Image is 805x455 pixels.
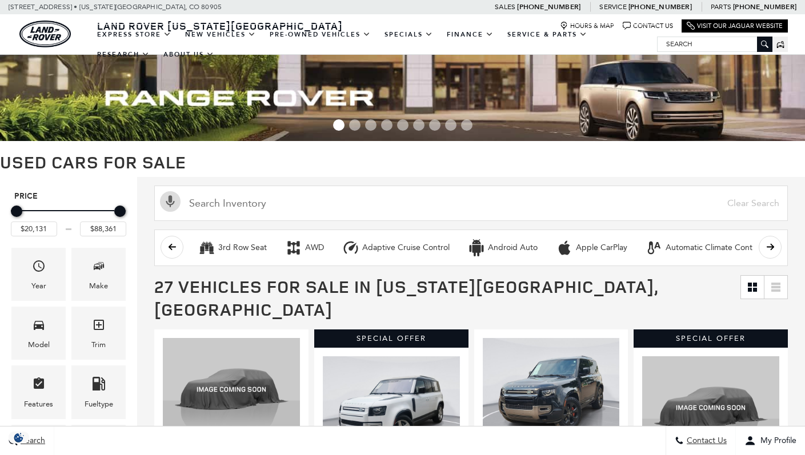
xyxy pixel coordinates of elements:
span: Model [32,315,46,339]
div: Android Auto [468,239,485,256]
div: Minimum Price [11,206,22,217]
input: Minimum [11,222,57,236]
div: Fueltype [85,398,113,410]
h5: Price [14,191,123,202]
span: Go to slide 8 [445,119,456,131]
div: Apple CarPlay [576,243,627,253]
button: Automatic Climate ControlAutomatic Climate Control [639,236,768,260]
span: Go to slide 3 [365,119,377,131]
div: ModelModel [11,307,66,360]
button: AWDAWD [279,236,330,260]
img: 2021 Land Rover Defender 90 X [483,338,620,441]
div: FueltypeFueltype [71,365,126,418]
a: land-rover [19,21,71,47]
div: Price [11,202,126,236]
div: Model [28,339,50,351]
div: Special Offer [314,329,468,348]
img: Land Rover [19,21,71,47]
div: Year [31,280,46,292]
div: FeaturesFeatures [11,365,66,418]
span: Go to slide 1 [333,119,345,131]
span: Go to slide 6 [413,119,424,131]
a: [STREET_ADDRESS] • [US_STATE][GEOGRAPHIC_DATA], CO 80905 [9,3,222,11]
span: Go to slide 9 [461,119,472,131]
nav: Main Navigation [90,25,657,65]
div: Adaptive Cruise Control [362,243,450,253]
span: 27 Vehicles for Sale in [US_STATE][GEOGRAPHIC_DATA], [GEOGRAPHIC_DATA] [154,275,658,321]
a: [PHONE_NUMBER] [628,2,692,11]
div: AWD [305,243,324,253]
a: Finance [440,25,500,45]
div: 3rd Row Seat [218,243,267,253]
span: Land Rover [US_STATE][GEOGRAPHIC_DATA] [97,19,343,33]
div: Automatic Climate Control [646,239,663,256]
button: Apple CarPlayApple CarPlay [550,236,634,260]
a: Hours & Map [560,22,614,30]
a: Service & Parts [500,25,594,45]
input: Search Inventory [154,186,788,221]
button: Open user profile menu [736,426,805,455]
div: Android Auto [488,243,538,253]
a: Land Rover [US_STATE][GEOGRAPHIC_DATA] [90,19,350,33]
button: scroll left [161,236,183,259]
a: Contact Us [623,22,673,30]
input: Search [658,37,772,51]
span: Make [92,256,106,280]
div: Special Offer [634,329,788,348]
div: Trim [91,339,106,351]
span: My Profile [756,436,796,446]
span: Contact Us [684,436,727,446]
a: Research [90,45,157,65]
span: Features [32,374,46,397]
span: Go to slide 2 [349,119,361,131]
a: Specials [378,25,440,45]
button: Android AutoAndroid Auto [462,236,544,260]
span: Go to slide 4 [381,119,393,131]
span: Parts [711,3,731,11]
div: MakeMake [71,248,126,301]
div: 3rd Row Seat [198,239,215,256]
img: 2018 Land Rover Discovery HSE Luxury [163,338,300,441]
a: [PHONE_NUMBER] [517,2,580,11]
div: YearYear [11,248,66,301]
span: Sales [495,3,515,11]
a: Visit Our Jaguar Website [687,22,783,30]
div: Make [89,280,108,292]
span: Go to slide 5 [397,119,408,131]
svg: Click to toggle on voice search [160,191,181,212]
div: Adaptive Cruise Control [342,239,359,256]
a: EXPRESS STORE [90,25,178,45]
a: Pre-Owned Vehicles [263,25,378,45]
button: scroll right [759,236,782,259]
a: [PHONE_NUMBER] [733,2,796,11]
button: Adaptive Cruise ControlAdaptive Cruise Control [336,236,456,260]
button: 3rd Row Seat3rd Row Seat [192,236,273,260]
div: Apple CarPlay [556,239,573,256]
div: TrimTrim [71,307,126,360]
span: Service [599,3,626,11]
div: Maximum Price [114,206,126,217]
img: Opt-Out Icon [6,432,32,444]
a: About Us [157,45,221,65]
input: Maximum [80,222,126,236]
div: Automatic Climate Control [666,243,762,253]
span: Trim [92,315,106,339]
div: AWD [285,239,302,256]
a: New Vehicles [178,25,263,45]
span: Year [32,256,46,280]
span: Fueltype [92,374,106,397]
div: Features [24,398,53,410]
span: Go to slide 7 [429,119,440,131]
section: Click to Open Cookie Consent Modal [6,432,32,444]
